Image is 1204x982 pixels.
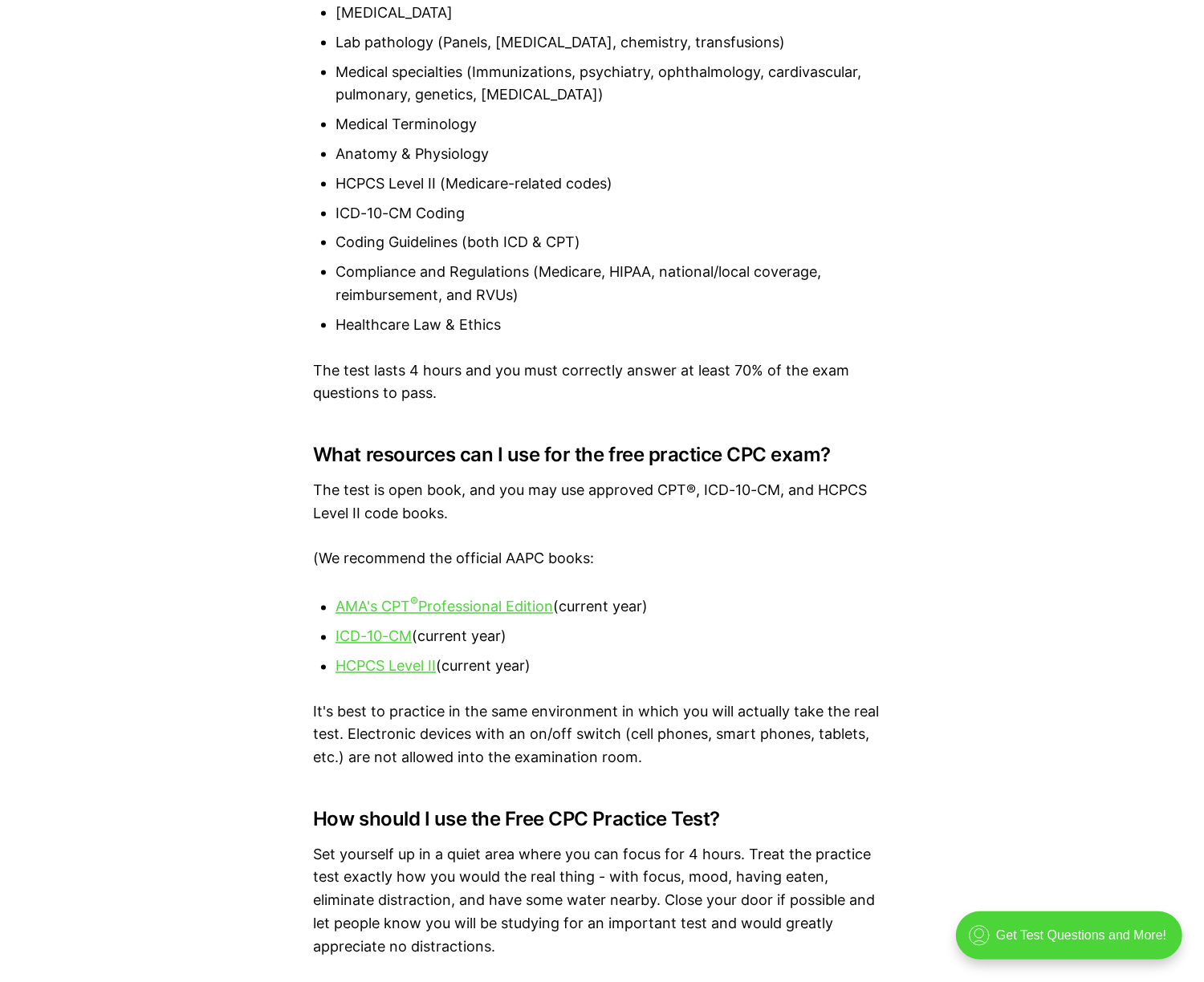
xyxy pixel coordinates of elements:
li: Healthcare Law & Ethics [336,314,891,337]
a: AMA's CPT®Professional Edition [336,599,553,615]
li: ICD-10-CM Coding [336,202,891,225]
p: It's best to practice in the same environment in which you will actually take the real test. Elec... [313,701,891,770]
li: Anatomy & Physiology [336,143,891,166]
p: The test is open book, and you may use approved CPT®, ICD-10-CM, and HCPCS Level II code books. [313,479,891,525]
li: (current year) [336,626,891,649]
li: Medical specialties (Immunizations, psychiatry, ophthalmology, cardivascular, pulmonary, genetics... [336,61,891,108]
li: Compliance and Regulations (Medicare, HIPAA, national/local coverage, reimbursement, and RVUs) [336,261,891,307]
li: Lab pathology (Panels, [MEDICAL_DATA], chemistry, transfusions) [336,31,891,55]
u: AMA's CPT Professional Edition [336,599,553,615]
sup: ® [410,594,418,610]
h3: What resources can I use for the free practice CPC exam? [313,444,891,466]
li: (current year) [336,655,891,679]
p: Set yourself up in a quiet area where you can focus for 4 hours. Treat the practice test exactly ... [313,844,891,960]
li: Medical Terminology [336,113,891,136]
a: HCPCS Level II [336,658,436,675]
iframe: portal-trigger [942,903,1204,982]
li: Coding Guidelines (both ICD & CPT) [336,231,891,254]
li: HCPCS Level II (Medicare-related codes) [336,172,891,196]
li: (current year) [336,593,891,619]
p: (We recommend the official AAPC books: [313,547,891,570]
a: ICD-10-CM [336,628,412,645]
li: [MEDICAL_DATA] [336,2,891,25]
h3: How should I use the Free CPC Practice Test? [313,809,891,831]
p: The test lasts 4 hours and you must correctly answer at least 70% of the exam questions to pass. [313,359,891,406]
